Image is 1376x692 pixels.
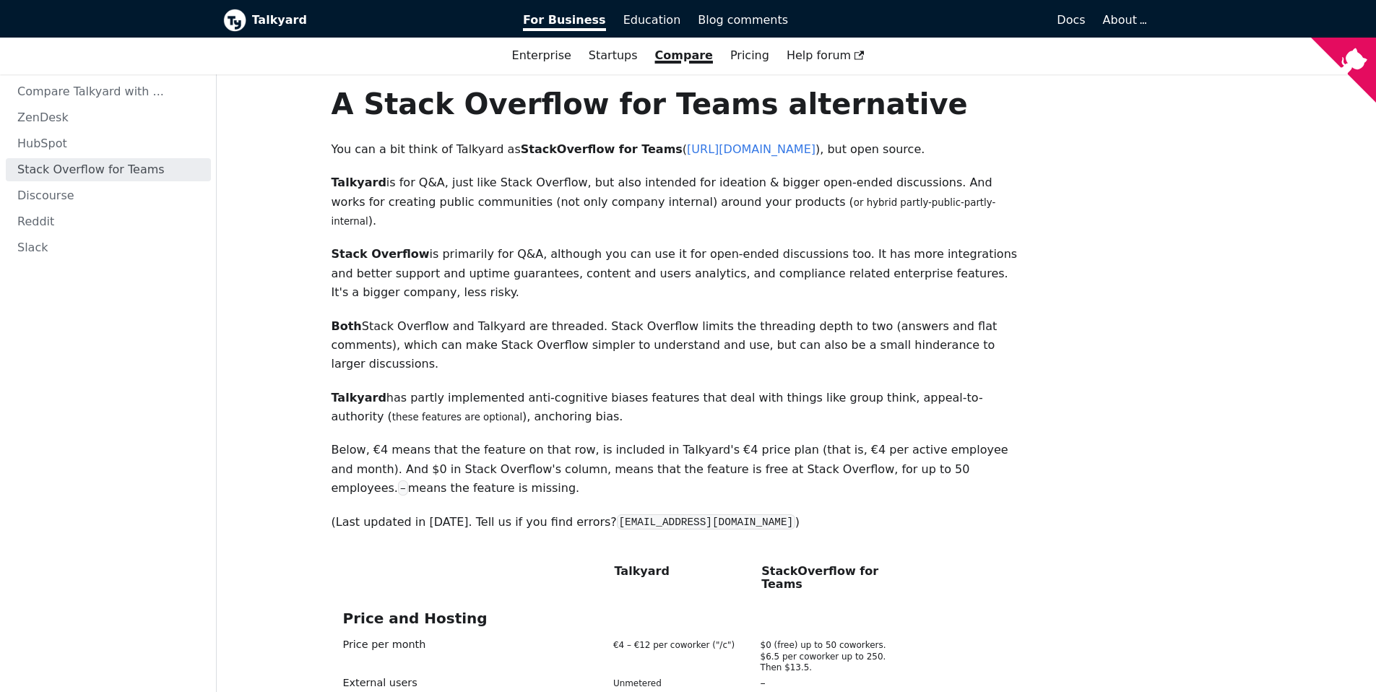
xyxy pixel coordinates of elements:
[6,236,211,259] a: Slack
[615,8,690,33] a: Education
[698,13,788,27] span: Blog comments
[332,245,1024,302] p: is primarily for Q&A, although you can use it for open-ended discussions too. It has more integra...
[332,140,1024,159] p: You can a bit think of Talkyard as ( ), but open source.
[332,513,1024,532] p: (Last updated in [DATE]. Tell us if you find errors? )
[223,9,503,32] a: Talkyard logoTalkyard
[6,132,211,155] a: HubSpot
[623,13,681,27] span: Education
[514,8,615,33] a: For Business
[332,197,996,227] small: or hybrid partly-public-partly-internal
[392,412,522,423] small: these features are optional
[223,9,246,32] img: Talkyard logo
[750,678,897,689] span: –
[778,43,873,68] a: Help forum
[687,142,815,156] a: [URL][DOMAIN_NAME]
[398,480,408,496] code: –
[332,176,386,189] strong: Talkyard
[580,43,646,68] a: Startups
[750,565,897,590] span: StackOverflow for Teams
[6,158,211,181] a: Stack Overflow for Teams
[332,317,1024,374] p: Stack Overflow and Talkyard are threaded. Stack Overflow limits the threading depth to two (answe...
[523,13,606,31] span: For Business
[332,86,1024,122] h1: A Stack Overflow for Teams alternative
[617,514,795,529] code: [EMAIL_ADDRESS][DOMAIN_NAME]
[689,8,797,33] a: Blog comments
[332,247,430,261] strong: Stack Overflow
[613,640,735,650] span: €4 – €12 per coworker ("/c")
[6,184,211,207] a: Discourse
[521,142,683,156] strong: StackOverflow for Teams
[332,441,1024,498] p: Below, €4 means that the feature on that row, is included in Talkyard's €4 price plan (that is, €...
[332,389,1024,427] p: has partly implemented anti-cognitive biases features that deal with things like group think, app...
[6,80,211,103] a: Compare Talkyard with ...
[503,43,580,68] a: Enterprise
[343,677,417,688] span: External users
[722,43,778,68] a: Pricing
[603,565,750,578] span: Talkyard
[787,48,865,62] span: Help forum
[332,173,1024,230] p: is for Q&A, just like Stack Overflow, but also intended for ideation & bigger open-ended discussi...
[797,8,1094,33] a: Docs
[343,639,426,650] span: Price per month
[761,640,886,673] span: $0 (free) up to 50 coworkers. $6.5 per coworker up to 250. Then $13.5.
[332,319,362,333] strong: Both
[343,610,1012,628] h3: Price and Hosting
[332,391,386,405] strong: Talkyard
[1057,13,1085,27] span: Docs
[252,11,503,30] b: Talkyard
[6,210,211,233] a: Reddit
[1103,13,1145,27] a: About
[655,48,713,62] a: Compare
[6,106,211,129] a: ZenDesk
[613,678,662,688] span: Unmetered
